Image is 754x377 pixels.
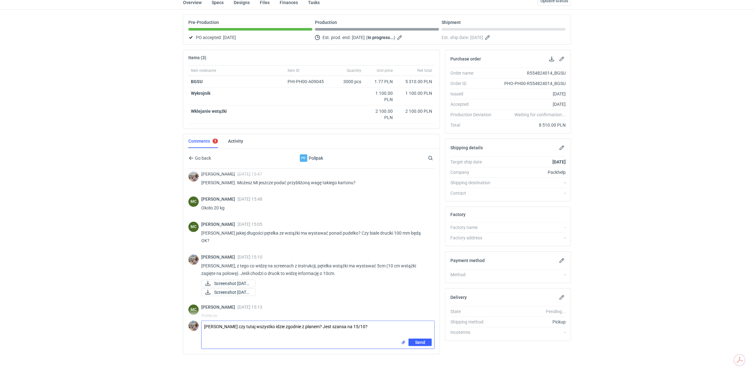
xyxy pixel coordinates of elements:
p: Production [315,20,337,25]
div: Factory address [450,235,496,241]
a: Screenshot [DATE].. [201,288,255,296]
span: Item nickname [191,68,216,73]
button: Edit delivery details [558,294,566,301]
div: Incoterms [450,329,496,335]
p: Pre-Production [188,20,219,25]
em: Pending... [546,309,566,314]
figcaption: MC [188,305,199,315]
em: ) [394,35,395,40]
span: Quantity [347,68,361,73]
div: Accepted [450,101,496,107]
img: Michał Palasek [188,321,199,331]
h2: Shipping details [450,145,483,150]
span: Screenshot [DATE].. [214,280,250,287]
strong: Wykrojnik [191,91,210,96]
span: [PERSON_NAME] [201,197,237,202]
div: Packhelp [496,169,566,175]
p: Shipment [442,20,461,25]
em: Waiting for confirmation... [514,111,566,118]
em: ( [366,35,368,40]
h2: Payment method [450,258,485,263]
div: [DATE] [496,101,566,107]
div: Order ID [450,80,496,87]
h2: Items (3) [188,55,206,60]
div: Marcin Czarnecki [188,197,199,207]
div: Issued [450,91,496,97]
div: Order name [450,70,496,76]
div: Company [450,169,496,175]
figcaption: MC [188,197,199,207]
button: Go back [188,154,211,162]
figcaption: MC [188,222,199,232]
div: 2 100.00 PLN [398,108,432,114]
span: [DATE] 15:48 [237,197,262,202]
span: Screenshot [DATE].. [214,289,250,296]
a: BGSU [191,79,203,84]
div: R554824014_BGSU [496,70,566,76]
div: 1 100.00 PLN [398,90,432,96]
span: [DATE] [470,34,483,41]
strong: Wklejanie wstążki [191,109,227,114]
div: Screenshot 2025-09-30 at 15.08.25.png [201,288,255,296]
textarea: [PERSON_NAME] czy tutaj wszystko idzie zgodnie z planem? Jest szansa na 15/10? [202,321,434,339]
div: Michał Palasek [188,171,199,182]
a: Activity [228,134,243,148]
span: Unit price [377,68,393,73]
span: [PERSON_NAME] [201,222,237,227]
span: [PERSON_NAME] [201,254,237,260]
div: 5 310.00 PLN [398,78,432,85]
div: Factory name [450,224,496,231]
div: Polipak [300,154,307,162]
span: [DATE] 15:10 [237,254,262,260]
a: Comments1 [188,134,218,148]
div: Marcin Czarnecki [188,222,199,232]
div: State [450,308,496,315]
div: 1 100.00 PLN [366,90,393,103]
div: PHO-PH00-R554824014_BGSU [496,80,566,87]
button: Edit payment method [558,257,566,264]
div: 8 510.00 PLN [496,122,566,128]
span: Net total [417,68,432,73]
div: Est. prod. end: [315,34,439,41]
div: - [496,271,566,278]
div: - [496,235,566,241]
div: 1 [214,139,216,143]
span: [DATE] 15:47 [237,171,262,176]
div: - [496,180,566,186]
span: [DATE] [352,34,365,41]
h2: Factory [450,212,466,217]
a: Screenshot [DATE].. [201,280,255,287]
div: - [496,224,566,231]
img: Michał Palasek [188,254,199,265]
div: [DATE] [496,91,566,97]
button: Edit estimated production end date [397,34,404,41]
figcaption: Po [300,154,307,162]
div: Est. ship date: [442,34,566,41]
button: Edit shipping details [558,144,566,151]
div: Production Deviation [450,111,496,118]
div: Shipping destination [450,180,496,186]
span: Item ID [288,68,300,73]
button: Send [408,339,432,346]
span: Go back [194,156,211,160]
span: [DATE] 15:13 [237,305,262,310]
button: Download PO [548,55,556,63]
span: Send [415,340,425,345]
div: 3000 pcs [332,76,364,88]
div: Contact [450,190,496,196]
span: [PERSON_NAME] [201,171,237,176]
div: PHI-PH00-A09045 [288,78,330,85]
h2: Delivery [450,295,467,300]
div: PO accepted: [188,34,312,41]
p: [PERSON_NAME] jakiej długości pętelka ze wstążki ma wystawać ponad pudełko? Czy białe druciki 100... [201,229,430,244]
strong: In progress... [368,35,394,40]
div: - [496,329,566,335]
button: Edit purchase order [558,55,566,63]
div: Pickup [496,319,566,325]
div: - [496,190,566,196]
div: Screenshot 2025-09-30 at 15.08.06.png [201,280,255,287]
p: [PERSON_NAME], z tego co widzę na screenach z instrukcji, pętelka wstążki ma wystawać 5cm (10 cm ... [201,262,430,277]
